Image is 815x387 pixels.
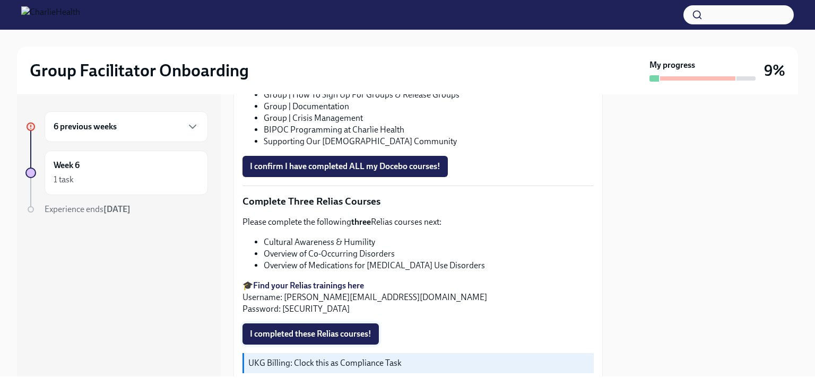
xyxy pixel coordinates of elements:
span: Experience ends [45,204,131,214]
span: I confirm I have completed ALL my Docebo courses! [250,161,440,172]
span: I completed these Relias courses! [250,329,371,339]
li: Group | Documentation [264,101,594,112]
strong: three [351,217,371,227]
strong: [DATE] [103,204,131,214]
h6: 6 previous weeks [54,121,117,133]
li: BIPOC Programming at Charlie Health [264,124,594,136]
strong: My progress [649,59,695,71]
p: UKG Billing: Clock this as Compliance Task [248,357,589,369]
p: 🎓 Username: [PERSON_NAME][EMAIL_ADDRESS][DOMAIN_NAME] Password: [SECURITY_DATA] [242,280,594,315]
div: 6 previous weeks [45,111,208,142]
img: CharlieHealth [21,6,80,23]
a: Find your Relias trainings here [253,280,364,291]
li: Group | How To Sign Up For Groups & Release Groups [264,89,594,101]
h6: Week 6 [54,160,80,171]
p: Complete Three Relias Courses [242,195,594,208]
a: Week 61 task [25,151,208,195]
li: Supporting Our [DEMOGRAPHIC_DATA] Community [264,136,594,147]
li: Cultural Awareness & Humility [264,236,594,248]
h3: 9% [764,61,785,80]
button: I confirm I have completed ALL my Docebo courses! [242,156,448,177]
li: Group | Crisis Management [264,112,594,124]
button: I completed these Relias courses! [242,323,379,345]
li: Overview of Medications for [MEDICAL_DATA] Use Disorders [264,260,594,271]
li: Overview of Co-Occurring Disorders [264,248,594,260]
div: 1 task [54,174,74,186]
h2: Group Facilitator Onboarding [30,60,249,81]
p: Please complete the following Relias courses next: [242,216,594,228]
